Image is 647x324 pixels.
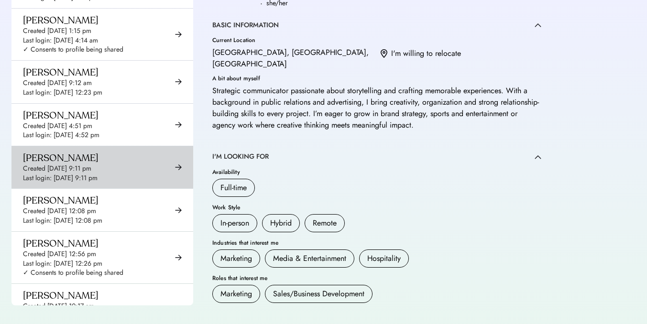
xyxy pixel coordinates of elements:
div: Last login: [DATE] 12:08 pm [23,216,102,226]
div: Created [DATE] 1:15 pm [23,26,91,36]
div: Last login: [DATE] 4:14 am [23,36,98,45]
div: [PERSON_NAME] [23,290,99,302]
img: caret-up.svg [535,23,541,27]
div: Created [DATE] 12:56 pm [23,249,96,259]
div: [PERSON_NAME] [23,109,99,121]
img: arrow-right-black.svg [175,254,182,261]
div: [GEOGRAPHIC_DATA], [GEOGRAPHIC_DATA], [GEOGRAPHIC_DATA] [212,47,373,70]
div: Last login: [DATE] 4:52 pm [23,130,99,140]
div: I'M LOOKING FOR [212,152,269,162]
div: Media & Entertainment [273,253,346,264]
img: arrow-right-black.svg [175,31,182,38]
div: Last login: [DATE] 9:11 pm [23,173,98,183]
div: Created [DATE] 12:08 pm [23,206,96,216]
img: caret-up.svg [535,155,541,159]
img: arrow-right-black.svg [175,121,182,128]
div: In-person [220,217,249,229]
div: Full-time [220,182,247,194]
div: I'm willing to relocate [391,48,461,59]
div: Marketing [220,253,252,264]
img: arrow-right-black.svg [175,207,182,214]
div: Roles that interest me [212,275,541,281]
div: Last login: [DATE] 12:26 pm [23,259,102,269]
img: location.svg [381,49,387,59]
div: [PERSON_NAME] [23,152,99,164]
div: Created [DATE] 10:17 am [23,302,94,311]
div: Remote [313,217,337,229]
div: Strategic communicator passionate about storytelling and crafting memorable experiences. With a b... [212,85,541,131]
div: Hospitality [367,253,401,264]
img: arrow-right-black.svg [175,78,182,85]
img: arrow-right-black.svg [175,164,182,171]
div: BASIC INFORMATION [212,21,279,30]
div: Current Location [212,37,373,43]
div: Created [DATE] 9:12 am [23,78,92,88]
div: Industries that interest me [212,240,541,246]
div: Marketing [220,288,252,300]
div: [PERSON_NAME] [23,238,99,249]
div: Sales/Business Development [273,288,364,300]
div: ✓ Consents to profile being shared [23,45,123,54]
div: Work Style [212,205,541,210]
div: [PERSON_NAME] [23,194,99,206]
div: [PERSON_NAME] [23,14,99,26]
div: [PERSON_NAME] [23,66,99,78]
div: Hybrid [270,217,292,229]
div: Created [DATE] 4:51 pm [23,121,92,131]
div: Created [DATE] 9:11 pm [23,164,91,173]
div: ✓ Consents to profile being shared [23,268,123,278]
div: A bit about myself [212,76,541,81]
div: Availability [212,169,541,175]
div: Last login: [DATE] 12:23 pm [23,88,102,97]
